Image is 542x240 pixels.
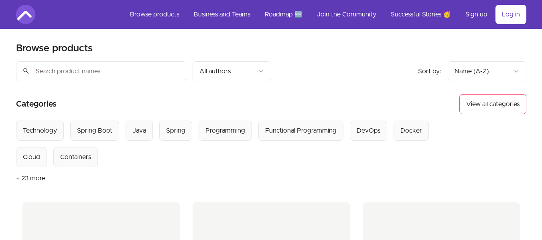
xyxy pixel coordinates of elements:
[205,126,245,135] div: Programming
[448,61,526,81] button: Product sort options
[16,5,35,24] img: Amigoscode logo
[16,94,57,114] h2: Categories
[16,61,186,81] input: Search product names
[77,126,112,135] div: Spring Boot
[166,126,185,135] div: Spring
[124,5,186,24] a: Browse products
[23,126,57,135] div: Technology
[418,68,441,75] span: Sort by:
[16,42,93,55] h2: Browse products
[132,126,146,135] div: Java
[311,5,383,24] a: Join the Community
[400,126,422,135] div: Docker
[495,5,526,24] a: Log in
[193,61,271,81] button: Filter by author
[459,5,494,24] a: Sign up
[258,5,309,24] a: Roadmap 🆕
[187,5,257,24] a: Business and Teams
[384,5,457,24] a: Successful Stories 🥳
[265,126,337,135] div: Functional Programming
[124,5,526,24] nav: Main
[60,152,91,162] div: Containers
[22,65,30,77] span: search
[23,152,40,162] div: Cloud
[459,94,526,114] button: View all categories
[16,167,45,190] button: + 23 more
[357,126,380,135] div: DevOps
